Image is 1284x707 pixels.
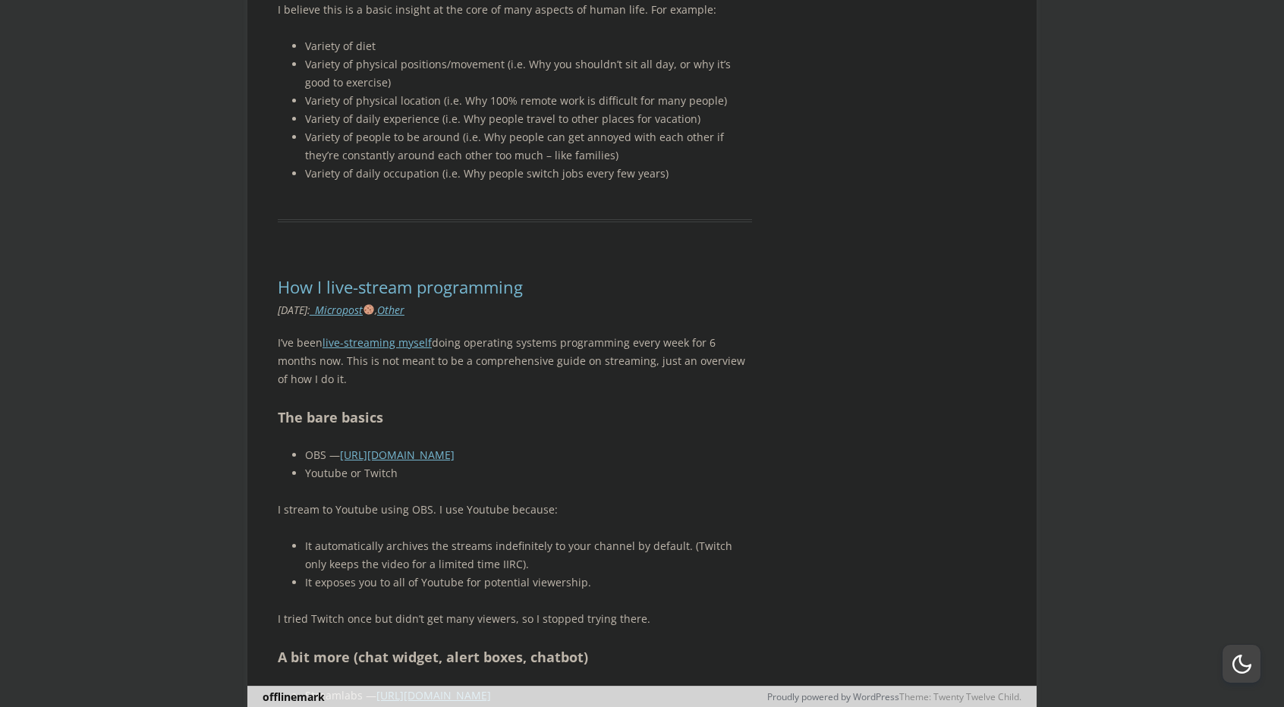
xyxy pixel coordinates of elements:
[566,687,1021,706] div: Theme: Twenty Twelve Child.
[305,37,752,55] li: Variety of diet
[305,55,752,92] li: Variety of physical positions/movement (i.e. Why you shouldn’t sit all day, or why it’s good to e...
[305,573,752,592] li: It exposes you to all of Youtube for potential viewership.
[305,446,752,464] li: OBS —
[278,646,752,668] h2: A bit more (chat widget, alert boxes, chatbot)
[323,335,432,350] a: live-streaming myself
[278,275,523,298] a: How I live-stream programming
[278,334,752,388] p: I’ve been doing operating systems programming every week for 6 months now. This is not meant to b...
[278,303,307,317] time: [DATE]
[305,128,752,165] li: Variety of people to be around (i.e. Why people can get annoyed with each other if they’re consta...
[278,407,752,429] h2: The bare basics
[377,303,404,317] a: Other
[310,303,375,317] a: _Micropost
[278,610,752,628] p: I tried Twitch once but didn’t get many viewers, so I stopped trying there.
[305,92,752,110] li: Variety of physical location (i.e. Why 100% remote work is difficult for many people)
[305,165,752,183] li: Variety of daily occupation (i.e. Why people switch jobs every few years)
[305,464,752,482] li: Youtube or Twitch
[263,690,325,704] a: offlinemark
[278,501,752,519] p: I stream to Youtube using OBS. I use Youtube because:
[340,448,455,462] a: [URL][DOMAIN_NAME]
[305,110,752,128] li: Variety of daily experience (i.e. Why people travel to other places for vacation)
[767,690,899,703] a: Proudly powered by WordPress
[278,1,752,19] p: I believe this is a basic insight at the core of many aspects of human life. For example:
[363,304,374,315] img: 🍪
[278,303,404,317] i: : ,
[305,537,752,573] li: It automatically archives the streams indefinitely to your channel by default. (Twitch only keeps...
